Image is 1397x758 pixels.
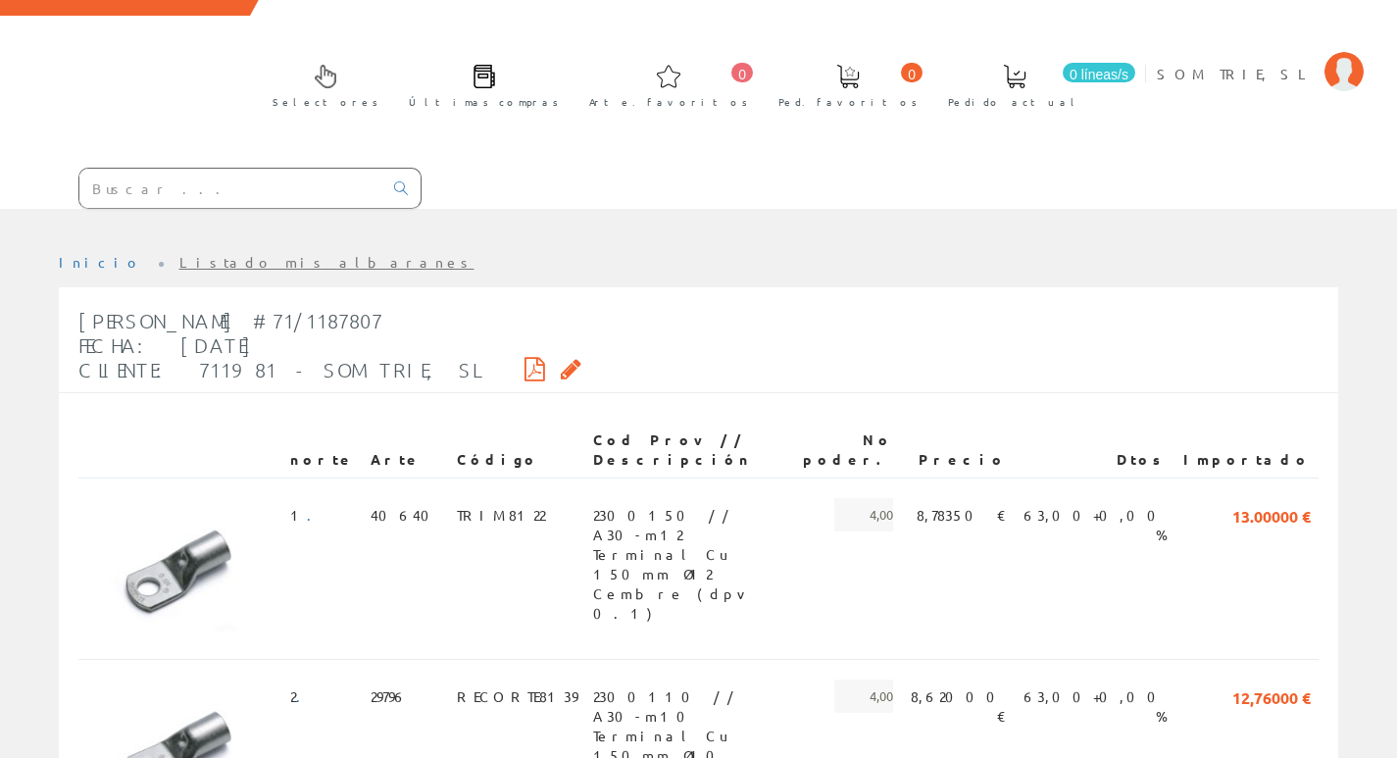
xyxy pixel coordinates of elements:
i: Descargar PDF [524,362,545,376]
font: RECORTE8139 [457,687,577,705]
font: 0 líneas/s [1070,67,1128,82]
img: Foto artículo (192x144) [86,498,274,639]
font: 8,78350 € [917,506,1007,524]
a: Últimas compras [389,48,569,120]
a: SOM TRIE, SL [1157,48,1364,67]
font: Fecha: [DATE] [78,333,252,357]
font: Código [457,450,539,468]
font: Arte [371,450,422,468]
a: Inicio [59,253,142,271]
font: 63,00+0,00 % [1023,687,1168,725]
font: Arte. favoritos [589,94,748,109]
i: Solicitar por correo electrónico copia firmada [561,362,581,376]
font: 4,00 [870,687,893,704]
a: Selectores [253,48,388,120]
font: Cod Prov // Descripción [593,430,752,468]
font: 1 [290,506,307,524]
font: 29796 [371,687,408,705]
font: Dtos [1117,450,1168,468]
font: Cliente: 711981 - SOM TRIE, SL [78,358,477,381]
font: [PERSON_NAME] #71/1187807 [78,309,382,332]
font: 40640 [371,506,441,524]
font: norte [290,450,355,468]
font: Últimas compras [409,94,559,109]
font: TRIM8122 [457,506,545,524]
font: No poder. [803,430,893,468]
font: 0 [908,67,916,82]
font: 12,76000 € [1232,687,1311,708]
font: Pedido actual [948,94,1081,109]
font: SOM TRIE, SL [1157,65,1315,82]
font: 0 [738,67,746,82]
a: . [307,506,324,524]
font: Ped. favoritos [778,94,918,109]
font: Importado [1183,450,1311,468]
font: 2 [290,687,296,705]
a: . [296,687,313,705]
font: 8,62000 € [911,687,1007,725]
font: 2300150 // A30-m12 Terminal Cu 150mm Ø12 Cembre (dpv 0.1) [593,506,750,622]
input: Buscar ... [79,169,382,208]
font: 4,00 [870,506,893,523]
a: Listado mis albaranes [179,253,474,271]
font: 13.00000 € [1232,506,1311,527]
font: Selectores [273,94,378,109]
font: 63,00+0,00 % [1023,506,1168,543]
font: Precio [919,450,1007,468]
